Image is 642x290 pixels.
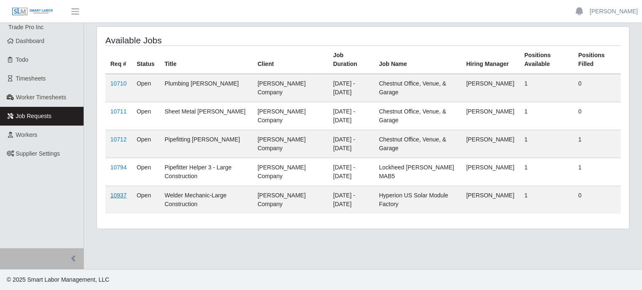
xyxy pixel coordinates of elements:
[7,276,109,283] span: © 2025 Smart Labor Management, LLC
[461,102,519,130] td: [PERSON_NAME]
[252,186,328,214] td: [PERSON_NAME] Company
[573,158,621,186] td: 1
[590,7,638,16] a: [PERSON_NAME]
[132,74,160,102] td: Open
[374,186,461,214] td: Hyperion US Solar Module Factory
[328,130,374,158] td: [DATE] - [DATE]
[520,186,573,214] td: 1
[520,46,573,74] th: Positions Available
[132,102,160,130] td: Open
[110,136,127,143] a: 10712
[573,130,621,158] td: 1
[16,150,60,157] span: Supplier Settings
[573,46,621,74] th: Positions Filled
[16,75,46,82] span: Timesheets
[520,74,573,102] td: 1
[520,130,573,158] td: 1
[573,102,621,130] td: 0
[105,46,132,74] th: Req #
[461,74,519,102] td: [PERSON_NAME]
[132,158,160,186] td: Open
[374,158,461,186] td: Lockheed [PERSON_NAME] MAB5
[105,35,313,45] h4: Available Jobs
[110,108,127,115] a: 10711
[573,74,621,102] td: 0
[160,130,252,158] td: Pipefitting [PERSON_NAME]
[160,158,252,186] td: Pipefitter Helper 3 - Large Construction
[461,158,519,186] td: [PERSON_NAME]
[328,102,374,130] td: [DATE] - [DATE]
[132,130,160,158] td: Open
[520,158,573,186] td: 1
[374,46,461,74] th: Job Name
[328,186,374,214] td: [DATE] - [DATE]
[461,46,519,74] th: Hiring Manager
[252,46,328,74] th: Client
[16,94,66,101] span: Worker Timesheets
[374,102,461,130] td: Chestnut Office, Venue, & Garage
[252,102,328,130] td: [PERSON_NAME] Company
[160,186,252,214] td: Welder Mechanic-Large Construction
[132,46,160,74] th: Status
[328,158,374,186] td: [DATE] - [DATE]
[110,192,127,199] a: 10937
[12,7,53,16] img: SLM Logo
[374,130,461,158] td: Chestnut Office, Venue, & Garage
[110,80,127,87] a: 10710
[520,102,573,130] td: 1
[328,74,374,102] td: [DATE] - [DATE]
[573,186,621,214] td: 0
[160,74,252,102] td: Plumbing [PERSON_NAME]
[374,74,461,102] td: Chestnut Office, Venue, & Garage
[160,102,252,130] td: Sheet Metal [PERSON_NAME]
[252,130,328,158] td: [PERSON_NAME] Company
[16,56,28,63] span: Todo
[252,74,328,102] td: [PERSON_NAME] Company
[461,130,519,158] td: [PERSON_NAME]
[328,46,374,74] th: Job Duration
[132,186,160,214] td: Open
[16,131,38,138] span: Workers
[461,186,519,214] td: [PERSON_NAME]
[16,38,45,44] span: Dashboard
[110,164,127,171] a: 10794
[252,158,328,186] td: [PERSON_NAME] Company
[160,46,252,74] th: Title
[8,24,43,30] span: Trade Pro Inc
[16,113,52,119] span: Job Requests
